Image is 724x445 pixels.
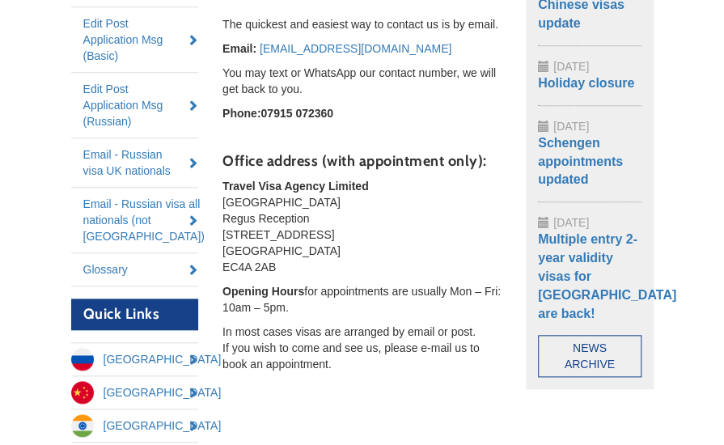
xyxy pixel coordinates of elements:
a: Edit Post Application Msg (Russian) [71,73,199,138]
span: [DATE] [553,120,589,133]
a: Email - Russian visa all nationals (not [GEOGRAPHIC_DATA]) [71,188,199,252]
a: Holiday closure [538,76,634,90]
strong: 07915 072360 [260,107,333,120]
strong: Travel Visa Agency Limited [222,180,369,193]
a: News Archive [538,335,641,377]
strong: Office address (with appointment only): [222,152,487,170]
p: The quickest and easiest way to contact us is by email. [222,16,502,32]
span: [DATE] [553,216,589,229]
a: Email - Russian visa UK nationals [71,138,199,187]
p: [GEOGRAPHIC_DATA] Regus Reception [STREET_ADDRESS] [GEOGRAPHIC_DATA] EC4A 2AB [222,178,502,275]
a: Glossary [71,253,199,286]
a: [EMAIL_ADDRESS][DOMAIN_NAME] [260,42,451,55]
a: Multiple entry 2-year validity visas for [GEOGRAPHIC_DATA] are back! [538,232,676,320]
a: Schengen appointments updated [538,136,623,187]
strong: Opening Hours [222,285,304,298]
strong: Email: [222,42,256,55]
a: [GEOGRAPHIC_DATA] [71,343,199,375]
a: [GEOGRAPHIC_DATA] [71,409,199,442]
p: for appointments are usually Mon – Fri: 10am – 5pm. [222,283,502,316]
a: Edit Post Application Msg (Basic) [71,7,199,72]
strong: Phone: [222,107,260,120]
span: [DATE] [553,60,589,73]
a: [GEOGRAPHIC_DATA] [71,376,199,409]
p: In most cases visas are arranged by email or post. If you wish to come and see us, please e-mail ... [222,324,502,372]
p: You may text or WhatsApp our contact number, we will get back to you. [222,65,502,97]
